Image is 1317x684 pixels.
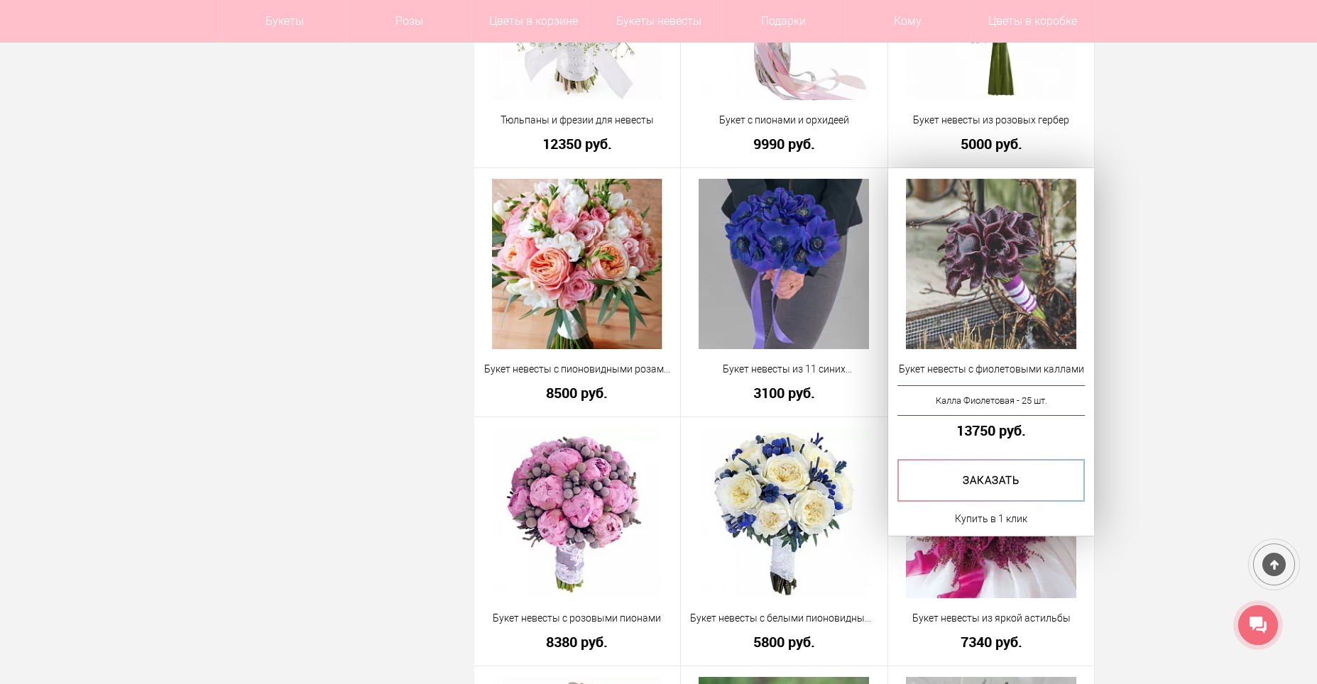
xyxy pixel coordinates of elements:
img: Букет невесты из 11 синих анемонов [699,179,869,349]
a: Букет невесты с пионовидными розами и фрезией [483,362,672,377]
img: Букет невесты с розовыми пионами [492,428,662,598]
a: 8500 руб. [483,385,672,400]
a: Букет невесты из яркой астильбы [897,611,1086,626]
a: Купить в 1 клик [955,510,1027,527]
a: 5000 руб. [897,136,1086,151]
a: 3100 руб. [690,385,878,400]
a: 7340 руб. [897,634,1086,649]
img: Букет невесты с белыми пионовидными розами [699,428,869,598]
a: Букет невесты с розовыми пионами [483,611,672,626]
a: 13750 руб. [897,423,1086,438]
img: Букет невесты с пионовидными розами и фрезией [492,179,662,349]
a: Калла Фиолетовая - 25 шт. [897,385,1086,416]
a: Букет с пионами и орхидеей [690,113,878,128]
a: Букет невесты из 11 синих [PERSON_NAME] [690,362,878,377]
a: 8380 руб. [483,634,672,649]
img: Букет невесты с фиолетовыми каллами [906,179,1076,349]
a: Тюльпаны и фрезии для невесты [483,113,672,128]
a: 5800 руб. [690,634,878,649]
a: Букет невесты из розовых гербер [897,113,1086,128]
a: 12350 руб. [483,136,672,151]
a: Букет невесты с белыми пионовидными розами [690,611,878,626]
a: 9990 руб. [690,136,878,151]
a: Букет невесты с фиолетовыми каллами [897,362,1086,377]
